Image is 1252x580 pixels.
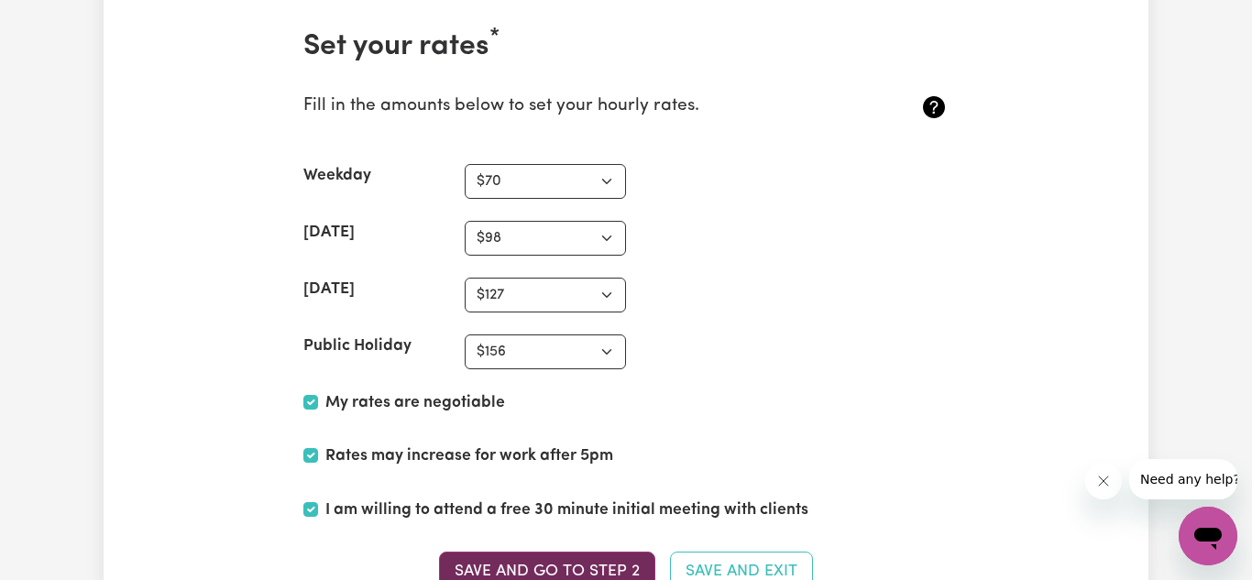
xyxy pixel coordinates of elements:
label: [DATE] [303,278,355,301]
iframe: Message from company [1129,459,1237,499]
label: Public Holiday [303,334,412,358]
iframe: Close message [1085,463,1122,499]
h2: Set your rates [303,29,949,64]
label: Rates may increase for work after 5pm [325,444,613,468]
span: Need any help? [11,13,111,27]
p: Fill in the amounts below to set your hourly rates. [303,93,841,120]
label: I am willing to attend a free 30 minute initial meeting with clients [325,498,808,522]
label: My rates are negotiable [325,391,505,415]
iframe: Button to launch messaging window [1179,507,1237,565]
label: Weekday [303,164,371,188]
label: [DATE] [303,221,355,245]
